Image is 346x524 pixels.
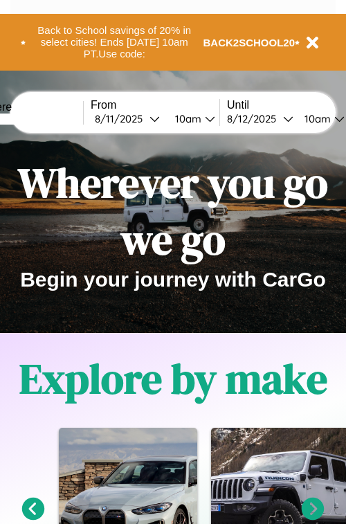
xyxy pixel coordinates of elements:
div: 10am [168,112,205,125]
b: BACK2SCHOOL20 [203,37,295,48]
div: 8 / 12 / 2025 [227,112,283,125]
div: 8 / 11 / 2025 [95,112,149,125]
h1: Explore by make [19,350,327,407]
div: 10am [298,112,334,125]
label: From [91,99,219,111]
button: 10am [164,111,219,126]
button: 8/11/2025 [91,111,164,126]
button: Back to School savings of 20% in select cities! Ends [DATE] 10am PT.Use code: [26,21,203,64]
